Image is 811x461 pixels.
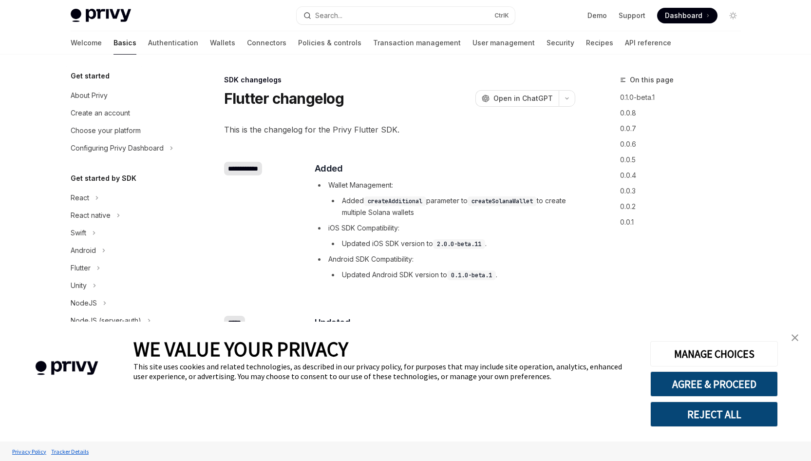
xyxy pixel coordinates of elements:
[71,125,141,136] div: Choose your platform
[224,75,575,85] div: SDK changelogs
[433,239,485,249] code: 2.0.0-beta.11
[63,189,188,207] button: Toggle React section
[63,139,188,157] button: Toggle Configuring Privy Dashboard section
[71,297,97,309] div: NodeJS
[133,362,636,381] div: This site uses cookies and related technologies, as described in our privacy policy, for purposes...
[113,31,136,55] a: Basics
[63,259,188,277] button: Toggle Flutter section
[10,443,49,460] a: Privacy Policy
[620,105,749,121] a: 0.0.8
[328,224,399,232] span: iOS SDK Compatibility:
[625,31,671,55] a: API reference
[315,162,343,175] span: Added
[630,74,674,86] span: On this page
[328,269,574,281] li: Updated Android SDK version to .
[665,11,702,20] span: Dashboard
[71,227,86,239] div: Swift
[71,31,102,55] a: Welcome
[71,192,89,204] div: React
[792,334,798,341] img: close banner
[785,328,805,347] a: close banner
[315,316,351,329] span: Updated
[328,255,414,263] span: Android SDK Compatibility:
[49,443,91,460] a: Tracker Details
[475,90,559,107] button: Open in ChatGPT
[725,8,741,23] button: Toggle dark mode
[315,10,342,21] div: Search...
[71,262,91,274] div: Flutter
[63,207,188,224] button: Toggle React native section
[373,31,461,55] a: Transaction management
[620,121,749,136] a: 0.0.7
[71,315,141,327] div: NodeJS (server-auth)
[63,122,188,139] a: Choose your platform
[650,371,778,397] button: AGREE & PROCEED
[447,270,496,280] code: 0.1.0-beta.1
[71,9,131,22] img: light logo
[328,181,393,189] span: Wallet Management:
[650,341,778,366] button: MANAGE CHOICES
[63,87,188,104] a: About Privy
[364,196,426,206] code: createAdditional
[328,195,574,218] li: Added parameter to to create multiple Solana wallets
[587,11,607,20] a: Demo
[620,183,749,199] a: 0.0.3
[210,31,235,55] a: Wallets
[472,31,535,55] a: User management
[468,196,537,206] code: createSolanaWallet
[63,294,188,312] button: Toggle NodeJS section
[63,224,188,242] button: Toggle Swift section
[63,104,188,122] a: Create an account
[620,168,749,183] a: 0.0.4
[71,280,87,291] div: Unity
[71,245,96,256] div: Android
[620,214,749,230] a: 0.0.1
[620,152,749,168] a: 0.0.5
[328,238,574,250] li: Updated iOS SDK version to .
[619,11,645,20] a: Support
[247,31,286,55] a: Connectors
[494,12,509,19] span: Ctrl K
[71,210,111,221] div: React native
[63,312,188,329] button: Toggle NodeJS (server-auth) section
[71,142,164,154] div: Configuring Privy Dashboard
[15,347,119,389] img: company logo
[620,136,749,152] a: 0.0.6
[620,90,749,105] a: 0.1.0-beta.1
[71,90,108,101] div: About Privy
[71,173,136,184] h5: Get started by SDK
[148,31,198,55] a: Authentication
[224,90,344,107] h1: Flutter changelog
[297,7,515,24] button: Open search
[650,402,778,427] button: REJECT ALL
[133,336,348,362] span: WE VALUE YOUR PRIVACY
[63,242,188,259] button: Toggle Android section
[224,123,575,136] span: This is the changelog for the Privy Flutter SDK.
[586,31,613,55] a: Recipes
[493,94,553,103] span: Open in ChatGPT
[620,199,749,214] a: 0.0.2
[657,8,717,23] a: Dashboard
[63,277,188,294] button: Toggle Unity section
[71,70,110,82] h5: Get started
[547,31,574,55] a: Security
[71,107,130,119] div: Create an account
[298,31,361,55] a: Policies & controls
